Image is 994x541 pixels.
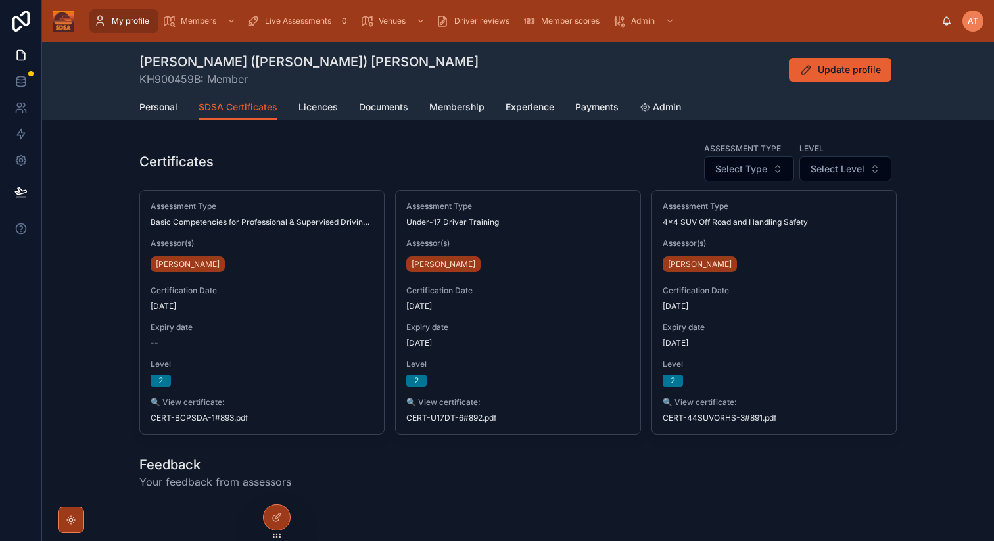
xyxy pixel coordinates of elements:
[84,7,941,35] div: scrollable content
[151,217,373,227] span: Basic Competencies for Professional & Supervised Driving Activities
[89,9,158,33] a: My profile
[818,63,881,76] span: Update profile
[406,359,629,369] span: Level
[663,217,808,227] span: 4x4 SUV Off Road and Handling Safety
[151,285,373,296] span: Certification Date
[640,95,681,122] a: Admin
[704,156,794,181] button: Select Button
[139,474,291,490] span: Your feedback from assessors
[139,153,214,171] h1: Certificates
[139,71,479,87] span: KH900459B: Member
[506,101,554,114] span: Experience
[631,16,655,26] span: Admin
[789,58,891,82] button: Update profile
[199,101,277,114] span: SDSA Certificates
[663,338,886,348] span: [DATE]
[234,413,248,423] span: .pdf
[414,375,419,387] div: 2
[799,142,824,154] label: Level
[151,322,373,333] span: Expiry date
[406,301,629,312] span: [DATE]
[763,413,776,423] span: .pdf
[575,101,619,114] span: Payments
[483,413,496,423] span: .pdf
[429,95,485,122] a: Membership
[406,413,483,423] span: CERT-U17DT-6#892
[356,9,432,33] a: Venues
[663,397,886,408] span: 🔍 View certificate:
[663,322,886,333] span: Expiry date
[406,217,499,227] span: Under-17 Driver Training
[337,13,352,29] div: 0
[663,201,886,212] span: Assessment Type
[519,9,609,33] a: Member scores
[151,338,158,348] span: --
[406,201,629,212] span: Assessment Type
[359,101,408,114] span: Documents
[412,259,475,270] span: [PERSON_NAME]
[199,95,277,120] a: SDSA Certificates
[158,9,243,33] a: Members
[671,375,675,387] div: 2
[139,101,177,114] span: Personal
[663,238,886,248] span: Assessor(s)
[799,156,891,181] button: Select Button
[541,16,600,26] span: Member scores
[151,397,373,408] span: 🔍 View certificate:
[406,338,629,348] span: [DATE]
[406,238,629,248] span: Assessor(s)
[406,397,629,408] span: 🔍 View certificate:
[151,238,373,248] span: Assessor(s)
[181,16,216,26] span: Members
[53,11,74,32] img: App logo
[454,16,509,26] span: Driver reviews
[653,101,681,114] span: Admin
[663,285,886,296] span: Certification Date
[139,456,291,474] h1: Feedback
[429,101,485,114] span: Membership
[298,101,338,114] span: Licences
[663,359,886,369] span: Level
[151,413,234,423] span: CERT-BCPSDA-1#893
[359,95,408,122] a: Documents
[668,259,732,270] span: [PERSON_NAME]
[811,162,864,176] span: Select Level
[432,9,519,33] a: Driver reviews
[609,9,681,33] a: Admin
[968,16,978,26] span: AT
[158,375,163,387] div: 2
[715,162,767,176] span: Select Type
[406,322,629,333] span: Expiry date
[139,95,177,122] a: Personal
[663,413,763,423] span: CERT-44SUVORHS-3#891
[575,95,619,122] a: Payments
[139,53,479,71] h1: [PERSON_NAME] ([PERSON_NAME]) [PERSON_NAME]
[243,9,356,33] a: Live Assessments0
[265,16,331,26] span: Live Assessments
[156,259,220,270] span: [PERSON_NAME]
[151,301,373,312] span: [DATE]
[406,285,629,296] span: Certification Date
[151,359,373,369] span: Level
[112,16,149,26] span: My profile
[704,142,781,154] label: Assessment Type
[663,301,886,312] span: [DATE]
[379,16,406,26] span: Venues
[151,201,373,212] span: Assessment Type
[506,95,554,122] a: Experience
[298,95,338,122] a: Licences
